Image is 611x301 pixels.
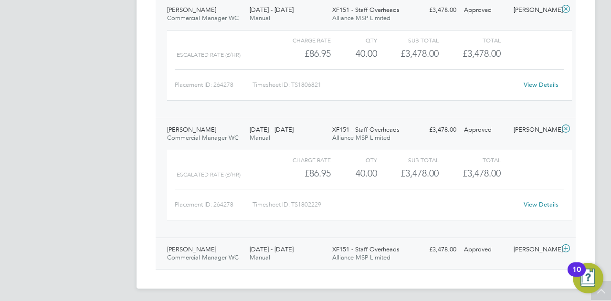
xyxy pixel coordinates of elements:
[510,242,559,258] div: [PERSON_NAME]
[250,6,294,14] span: [DATE] - [DATE]
[377,154,439,166] div: Sub Total
[269,34,331,46] div: Charge rate
[175,197,253,212] div: Placement ID: 264278
[331,46,377,62] div: 40.00
[331,166,377,181] div: 40.00
[524,200,558,208] a: View Details
[439,34,500,46] div: Total
[167,134,239,142] span: Commercial Manager WC
[269,166,331,181] div: £86.95
[439,154,500,166] div: Total
[411,122,460,138] div: £3,478.00
[332,245,400,253] span: XF151 - Staff Overheads
[250,125,294,134] span: [DATE] - [DATE]
[460,122,510,138] div: Approved
[463,48,501,59] span: £3,478.00
[167,253,239,261] span: Commercial Manager WC
[253,77,517,93] div: Timesheet ID: TS1806821
[510,122,559,138] div: [PERSON_NAME]
[377,34,439,46] div: Sub Total
[250,253,270,261] span: Manual
[332,253,390,261] span: Alliance MSP Limited
[175,77,253,93] div: Placement ID: 264278
[463,167,501,179] span: £3,478.00
[331,154,377,166] div: QTY
[177,171,241,178] span: Escalated Rate (£/HR)
[572,270,581,282] div: 10
[524,81,558,89] a: View Details
[331,34,377,46] div: QTY
[332,134,390,142] span: Alliance MSP Limited
[411,242,460,258] div: £3,478.00
[332,6,400,14] span: XF151 - Staff Overheads
[250,245,294,253] span: [DATE] - [DATE]
[377,46,439,62] div: £3,478.00
[167,125,216,134] span: [PERSON_NAME]
[332,14,390,22] span: Alliance MSP Limited
[411,2,460,18] div: £3,478.00
[460,2,510,18] div: Approved
[177,52,241,58] span: Escalated Rate (£/HR)
[377,166,439,181] div: £3,478.00
[250,14,270,22] span: Manual
[269,46,331,62] div: £86.95
[510,2,559,18] div: [PERSON_NAME]
[269,154,331,166] div: Charge rate
[167,245,216,253] span: [PERSON_NAME]
[167,6,216,14] span: [PERSON_NAME]
[460,242,510,258] div: Approved
[332,125,400,134] span: XF151 - Staff Overheads
[167,14,239,22] span: Commercial Manager WC
[573,263,603,293] button: Open Resource Center, 10 new notifications
[250,134,270,142] span: Manual
[253,197,517,212] div: Timesheet ID: TS1802229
